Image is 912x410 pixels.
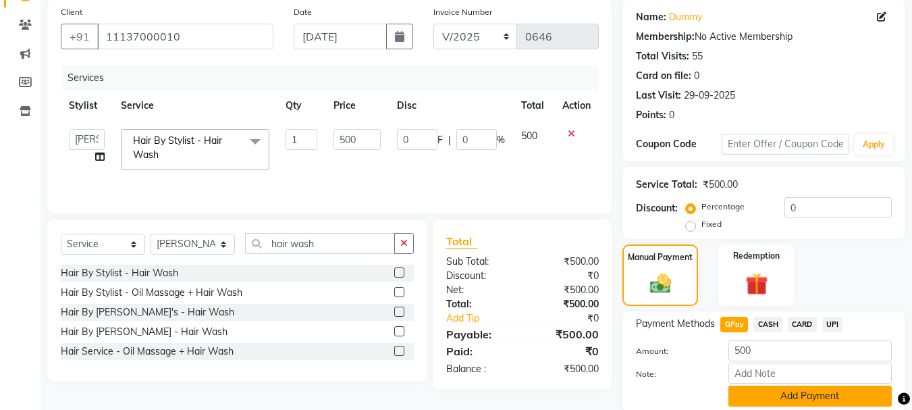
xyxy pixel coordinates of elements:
input: Search or Scan [245,233,395,254]
div: Hair By Stylist - Hair Wash [61,266,178,280]
div: No Active Membership [636,30,892,44]
span: Payment Methods [636,317,715,331]
div: ₹500.00 [522,362,609,376]
button: Apply [855,134,893,155]
span: CASH [753,317,782,332]
div: Coupon Code [636,137,721,151]
div: Balance : [436,362,522,376]
div: Card on file: [636,69,691,83]
label: Client [61,6,82,18]
div: Total Visits: [636,49,689,63]
div: Hair By [PERSON_NAME] - Hair Wash [61,325,227,339]
label: Note: [626,368,718,380]
label: Date [294,6,312,18]
div: Paid: [436,343,522,359]
a: Add Tip [436,311,537,326]
span: Hair By Stylist - Hair Wash [133,134,222,161]
span: GPay [720,317,748,332]
span: CARD [788,317,817,332]
div: Hair Service - Oil Massage + Hair Wash [61,344,234,359]
span: Total [446,234,477,249]
div: Discount: [436,269,522,283]
th: Action [554,91,599,121]
div: Payable: [436,326,522,342]
div: Sub Total: [436,255,522,269]
input: Search by Name/Mobile/Email/Code [97,24,273,49]
div: ₹0 [537,311,610,326]
div: Last Visit: [636,88,681,103]
input: Add Note [728,363,892,384]
th: Stylist [61,91,113,121]
th: Total [513,91,554,121]
div: 55 [692,49,703,63]
div: Net: [436,283,522,297]
div: Points: [636,108,666,122]
img: _gift.svg [739,270,775,298]
span: UPI [822,317,843,332]
div: Discount: [636,201,678,215]
div: ₹500.00 [522,297,609,311]
div: ₹500.00 [703,178,738,192]
div: ₹0 [522,343,609,359]
a: Dummy [669,10,702,24]
div: Hair By [PERSON_NAME]'s - Hair Wash [61,305,234,319]
div: Hair By Stylist - Oil Massage + Hair Wash [61,286,242,300]
span: % [497,133,505,147]
div: Name: [636,10,666,24]
span: | [448,133,451,147]
div: 29-09-2025 [684,88,735,103]
label: Redemption [733,250,780,262]
label: Manual Payment [628,251,693,263]
th: Disc [389,91,513,121]
input: Amount [728,340,892,361]
div: ₹500.00 [522,326,609,342]
th: Qty [277,91,326,121]
div: ₹0 [522,269,609,283]
div: 0 [669,108,674,122]
th: Service [113,91,277,121]
th: Price [325,91,388,121]
div: ₹500.00 [522,255,609,269]
div: ₹500.00 [522,283,609,297]
button: Add Payment [728,386,892,407]
span: 500 [521,130,537,142]
div: Service Total: [636,178,697,192]
label: Fixed [701,218,722,230]
a: x [159,149,165,161]
label: Percentage [701,201,745,213]
div: 0 [694,69,699,83]
label: Amount: [626,345,718,357]
div: Membership: [636,30,695,44]
label: Invoice Number [433,6,492,18]
div: Total: [436,297,522,311]
div: Services [62,66,609,91]
span: F [437,133,443,147]
button: +91 [61,24,99,49]
img: _cash.svg [643,272,678,296]
input: Enter Offer / Coupon Code [722,134,849,155]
